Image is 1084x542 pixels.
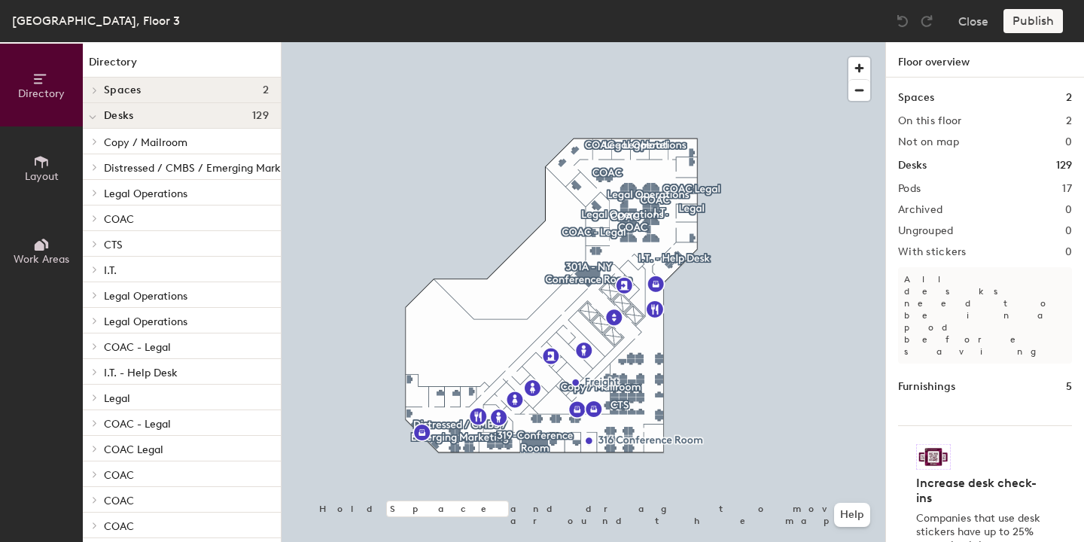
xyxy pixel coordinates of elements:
[895,14,910,29] img: Undo
[104,469,134,482] span: COAC
[898,136,959,148] h2: Not on map
[1066,115,1072,127] h2: 2
[886,42,1084,78] h1: Floor overview
[898,267,1072,364] p: All desks need to be in a pod before saving
[104,264,117,277] span: I.T.
[104,418,171,431] span: COAC - Legal
[898,115,962,127] h2: On this floor
[104,187,187,200] span: Legal Operations
[104,315,187,328] span: Legal Operations
[104,290,187,303] span: Legal Operations
[1065,204,1072,216] h2: 0
[898,157,927,174] h1: Desks
[104,367,178,379] span: I.T. - Help Desk
[104,110,133,122] span: Desks
[916,476,1045,506] h4: Increase desk check-ins
[898,204,942,216] h2: Archived
[263,84,269,96] span: 2
[1066,90,1072,106] h1: 2
[25,170,59,183] span: Layout
[1065,136,1072,148] h2: 0
[919,14,934,29] img: Redo
[916,444,951,470] img: Sticker logo
[1056,157,1072,174] h1: 129
[104,136,187,149] span: Copy / Mailroom
[104,239,123,251] span: CTS
[12,11,180,30] div: [GEOGRAPHIC_DATA], Floor 3
[834,503,870,527] button: Help
[104,392,130,405] span: Legal
[104,341,171,354] span: COAC - Legal
[1065,246,1072,258] h2: 0
[1066,379,1072,395] h1: 5
[1065,225,1072,237] h2: 0
[104,84,142,96] span: Spaces
[958,9,988,33] button: Close
[898,90,934,106] h1: Spaces
[18,87,65,100] span: Directory
[104,162,306,175] span: Distressed / CMBS / Emerging Marketing
[1062,183,1072,195] h2: 17
[14,253,69,266] span: Work Areas
[83,54,281,78] h1: Directory
[898,246,967,258] h2: With stickers
[104,213,134,226] span: COAC
[898,379,955,395] h1: Furnishings
[898,225,954,237] h2: Ungrouped
[252,110,269,122] span: 129
[898,183,921,195] h2: Pods
[104,443,163,456] span: COAC Legal
[104,495,134,507] span: COAC
[104,520,134,533] span: COAC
